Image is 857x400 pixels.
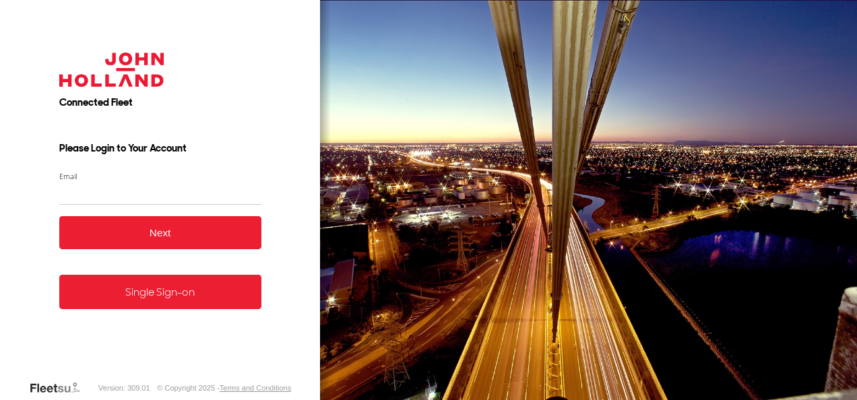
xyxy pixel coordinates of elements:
[59,141,261,155] h3: Please Login to Your Account
[29,381,91,395] a: Visit our Website
[59,96,261,109] h2: Connected Fleet
[59,171,261,181] label: Email
[157,384,291,392] div: © Copyright 2025 -
[59,216,261,249] button: Next
[59,53,164,87] img: John Holland
[220,384,291,392] a: Terms and Conditions
[59,275,261,309] a: Single Sign-on
[98,384,150,392] div: Version: 309.01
